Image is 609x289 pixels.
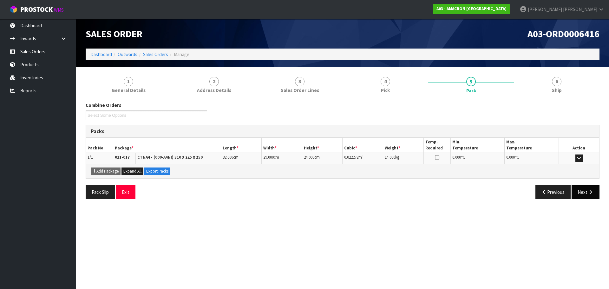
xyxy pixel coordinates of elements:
th: Height [302,138,343,153]
td: cm [221,153,262,164]
span: 1/1 [88,154,93,160]
td: kg [383,153,424,164]
span: ProStock [20,5,53,14]
th: Min. Temperature [451,138,505,153]
a: Dashboard [90,51,112,57]
th: Weight [383,138,424,153]
label: Combine Orders [86,102,121,108]
small: WMS [54,7,64,13]
a: Sales Orders [143,51,168,57]
sup: 3 [362,154,363,158]
span: Pack [86,97,599,204]
h3: Packs [91,128,594,135]
span: 4 [381,77,390,86]
span: 24.000 [304,154,314,160]
span: Pick [381,87,390,94]
th: Max. Temperature [505,138,559,153]
button: Previous [535,185,571,199]
span: Pack [466,87,476,94]
span: Expand All [123,168,141,174]
strong: A03 - AMACRON [GEOGRAPHIC_DATA] [436,6,507,11]
span: 6 [552,77,561,86]
span: Sales Order [86,28,142,40]
span: Sales Order Lines [281,87,319,94]
span: [PERSON_NAME] [563,6,597,12]
td: m [343,153,383,164]
th: Temp. Required [423,138,450,153]
button: Expand All [121,167,143,175]
button: Exit [116,185,135,199]
span: General Details [112,87,146,94]
th: Cubic [343,138,383,153]
strong: 011-017 [115,154,130,160]
span: 2 [209,77,219,86]
button: Export Packs [144,167,170,175]
td: cm [302,153,343,164]
button: Next [572,185,599,199]
span: Manage [174,51,189,57]
span: 0.022272 [344,154,358,160]
span: 32.000 [223,154,233,160]
img: cube-alt.png [10,5,17,13]
span: 14.000 [385,154,395,160]
span: Address Details [197,87,231,94]
td: ℃ [451,153,505,164]
th: Action [559,138,599,153]
span: [PERSON_NAME] [528,6,562,12]
span: A03-ORD0006416 [527,28,599,40]
span: 0.000 [506,154,515,160]
span: Ship [552,87,562,94]
th: Length [221,138,262,153]
button: Pack Slip [86,185,115,199]
th: Pack No. [86,138,113,153]
span: 29.000 [263,154,274,160]
span: 5 [466,77,476,86]
th: Width [262,138,302,153]
span: 3 [295,77,304,86]
td: ℃ [505,153,559,164]
span: 0.000 [452,154,461,160]
td: cm [262,153,302,164]
th: Package [113,138,221,153]
button: Add Package [91,167,121,175]
span: 1 [124,77,133,86]
strong: CTNA4 - (000-A4NI) 310 X 225 X 250 [137,154,203,160]
a: Outwards [118,51,137,57]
